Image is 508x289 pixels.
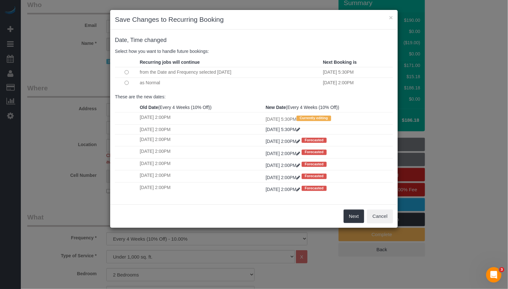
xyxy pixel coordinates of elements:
[297,116,331,121] span: Currently editing
[367,210,393,223] button: Cancel
[115,37,393,44] h4: changed
[266,187,302,192] a: [DATE] 2:00PM
[266,175,302,180] a: [DATE] 2:00PM
[115,37,143,43] span: Date, Time
[321,67,393,78] td: [DATE] 5:30PM
[115,48,393,54] p: Select how you want to handle future bookings:
[138,146,264,158] td: [DATE] 2:00PM
[486,267,502,283] iframe: Intercom live chat
[344,210,365,223] button: Next
[266,105,286,110] strong: New Date
[389,14,393,21] button: ×
[302,138,327,143] span: Forecasted
[302,186,327,191] span: Forecasted
[138,158,264,170] td: [DATE] 2:00PM
[266,139,302,144] a: [DATE] 2:00PM
[138,67,321,78] td: from the Date and Frequency selected [DATE]
[266,151,302,156] a: [DATE] 2:00PM
[302,150,327,155] span: Forecasted
[138,182,264,194] td: [DATE] 2:00PM
[115,94,393,100] p: These are the new dates:
[138,170,264,182] td: [DATE] 2:00PM
[264,103,393,112] th: (Every 4 Weeks (10% Off))
[138,112,264,124] td: [DATE] 2:00PM
[140,105,158,110] strong: Old Date
[266,127,300,132] a: [DATE] 5:30PM
[266,163,302,168] a: [DATE] 2:00PM
[323,60,357,65] strong: Next Booking is
[321,78,393,88] td: [DATE] 2:00PM
[138,134,264,146] td: [DATE] 2:00PM
[302,162,327,167] span: Forecasted
[264,112,393,124] td: [DATE] 5:30PM
[302,174,327,179] span: Forecasted
[499,267,504,272] span: 3
[138,78,321,88] td: as Normal
[140,60,200,65] strong: Recurring jobs will continue
[138,103,264,112] th: (Every 4 Weeks (10% Off))
[138,124,264,134] td: [DATE] 2:00PM
[115,15,393,24] h3: Save Changes to Recurring Booking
